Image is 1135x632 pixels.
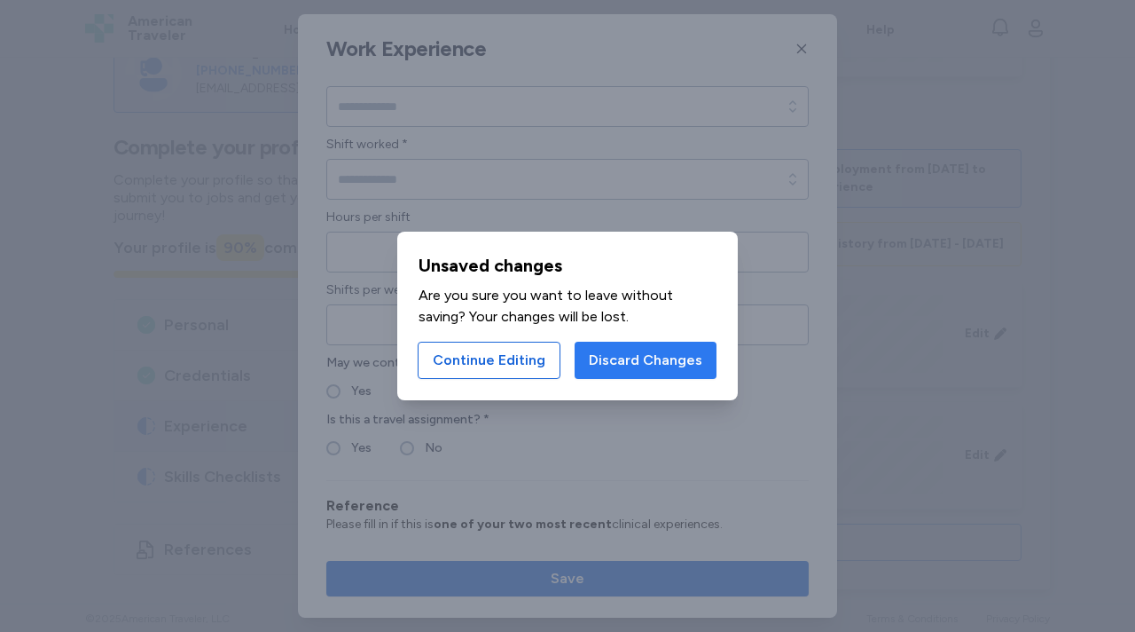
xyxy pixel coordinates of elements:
div: Are you sure you want to leave without saving? Your changes will be lost. [419,285,716,328]
button: Discard Changes [575,342,716,379]
span: Discard Changes [589,350,702,371]
button: Continue Editing [418,342,560,379]
div: Unsaved changes [419,253,716,278]
span: Continue Editing [433,350,545,371]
